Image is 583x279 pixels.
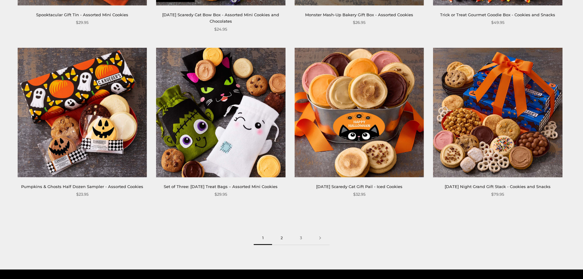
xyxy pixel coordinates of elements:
[353,19,365,26] span: $26.95
[445,184,551,189] a: [DATE] Night Grand Gift Stack - Cookies and Snacks
[433,48,562,177] img: Halloween Night Grand Gift Stack - Cookies and Snacks
[491,191,504,198] span: $79.95
[76,19,88,26] span: $29.95
[272,231,291,245] a: 2
[353,191,365,198] span: $32.95
[215,191,227,198] span: $29.95
[295,48,424,177] img: Halloween Scaredy Cat Gift Pail - Iced Cookies
[156,48,285,177] img: Set of Three: Halloween Treat Bags – Assorted Mini Cookies
[162,12,279,24] a: [DATE] Scaredy Cat Bow Box - Assorted Mini Cookies and Chocolates
[18,48,147,177] img: Pumpkins & Ghosts Half Dozen Sampler - Assorted Cookies
[316,184,402,189] a: [DATE] Scaredy Cat Gift Pail - Iced Cookies
[21,184,143,189] a: Pumpkins & Ghosts Half Dozen Sampler - Assorted Cookies
[491,19,504,26] span: $49.95
[440,12,555,17] a: Trick or Treat Gourmet Goodie Box - Cookies and Snacks
[76,191,88,198] span: $23.95
[164,184,278,189] a: Set of Three: [DATE] Treat Bags – Assorted Mini Cookies
[36,12,128,17] a: Spooktacular Gift Tin - Assorted Mini Cookies
[311,231,330,245] a: Next page
[214,26,227,32] span: $24.95
[254,231,272,245] span: 1
[305,12,413,17] a: Monster Mash-Up Bakery Gift Box - Assorted Cookies
[291,231,311,245] a: 3
[5,256,63,274] iframe: Sign Up via Text for Offers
